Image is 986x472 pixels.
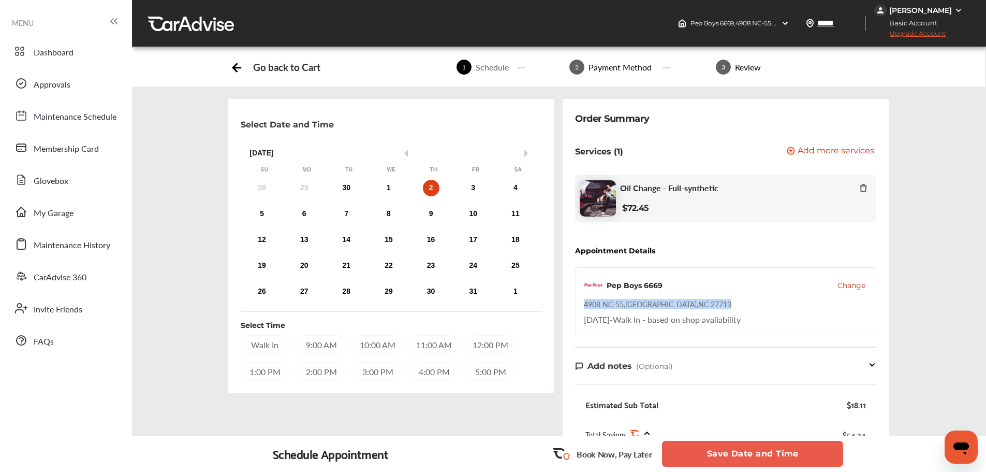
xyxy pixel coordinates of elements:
div: Walk In - based on shop availability [584,313,741,325]
div: [PERSON_NAME] [889,6,952,15]
span: Add notes [587,361,632,371]
button: Add more services [787,147,874,156]
div: Choose Monday, October 27th, 2025 [296,283,313,300]
span: My Garage [34,207,73,220]
img: header-down-arrow.9dd2ce7d.svg [781,19,789,27]
div: Estimated Sub Total [585,399,658,410]
span: (Optional) [636,362,673,371]
div: Fr [470,166,481,174]
a: Maintenance History [9,231,122,258]
a: My Garage [9,198,122,225]
div: Choose Wednesday, October 15th, 2025 [380,232,397,248]
div: Not available Monday, September 29th, 2025 [296,180,313,196]
span: Basic Account [875,18,945,28]
span: Total Savings [585,430,626,440]
span: 1 [457,60,472,75]
img: jVpblrzwTbfkPYzPPzSLxeg0AAAAASUVORK5CYII= [874,4,887,17]
div: Walk In [241,335,289,354]
span: Approvals [34,78,70,92]
a: Add more services [787,147,876,156]
button: Change [837,280,865,291]
div: Sa [513,166,523,174]
span: Oil Change - Full-synthetic [620,183,718,193]
img: note-icon.db9493fa.svg [575,362,583,370]
img: WGsFRI8htEPBVLJbROoPRyZpYNWhNONpIPPETTm6eUC0GeLEiAAAAAElFTkSuQmCC [954,6,963,15]
div: Choose Monday, October 13th, 2025 [296,232,313,248]
div: Choose Thursday, October 9th, 2025 [423,206,439,222]
span: Dashboard [34,46,73,60]
div: Choose Tuesday, October 21st, 2025 [338,258,355,274]
span: Add more services [798,147,874,156]
div: Order Summary [575,111,650,126]
div: Choose Wednesday, October 22nd, 2025 [380,258,397,274]
div: Select Time [241,320,285,331]
div: Choose Friday, October 24th, 2025 [465,258,481,274]
div: [DATE] [243,149,539,158]
img: header-divider.bc55588e.svg [865,16,866,31]
img: location_vector.a44bc228.svg [806,19,814,27]
div: 9:00 AM [297,335,345,354]
div: Choose Friday, October 10th, 2025 [465,206,481,222]
div: Choose Monday, October 20th, 2025 [296,258,313,274]
div: $54.34 [843,427,866,441]
span: Pep Boys 6669 , 4908 NC-55 [GEOGRAPHIC_DATA] , NC 27713 [690,19,867,27]
span: FAQs [34,335,54,349]
div: Choose Tuesday, October 14th, 2025 [338,232,355,248]
a: CarAdvise 360 [9,263,122,290]
a: Maintenance Schedule [9,102,122,129]
div: 4:00 PM [410,362,458,381]
div: Appointment Details [575,247,655,255]
div: month 2025-10 [241,178,537,302]
a: Membership Card [9,134,122,161]
div: Choose Wednesday, October 8th, 2025 [380,206,397,222]
div: Pep Boys 6669 [607,280,663,291]
div: $18.11 [847,399,866,410]
iframe: Button to launch messaging window [945,431,978,464]
div: Choose Friday, October 31st, 2025 [465,283,481,300]
div: Tu [344,166,354,174]
button: Save Date and Time [662,441,843,467]
span: Upgrade Account [874,30,946,42]
div: Choose Sunday, October 5th, 2025 [254,206,270,222]
div: Not available Sunday, September 28th, 2025 [254,180,270,196]
img: oil-change-thumb.jpg [580,180,616,217]
a: Invite Friends [9,295,122,322]
div: Choose Saturday, October 11th, 2025 [507,206,524,222]
div: Mo [302,166,312,174]
div: Choose Monday, October 6th, 2025 [296,206,313,222]
div: Choose Thursday, October 16th, 2025 [423,232,439,248]
div: 5:00 PM [466,362,514,381]
div: Choose Friday, October 17th, 2025 [465,232,481,248]
p: Select Date and Time [241,120,334,130]
span: 2 [569,60,584,75]
div: Choose Sunday, October 19th, 2025 [254,258,270,274]
b: $72.45 [622,203,649,213]
div: Choose Thursday, October 2nd, 2025 [423,180,439,196]
div: Choose Tuesday, October 28th, 2025 [338,283,355,300]
div: Choose Saturday, October 4th, 2025 [507,180,524,196]
p: Book Now, Pay Later [577,448,652,460]
span: 3 [716,60,731,75]
a: Approvals [9,70,122,97]
div: Choose Wednesday, October 29th, 2025 [380,283,397,300]
div: 1:00 PM [241,362,289,381]
div: Choose Sunday, October 12th, 2025 [254,232,270,248]
div: Choose Thursday, October 30th, 2025 [423,283,439,300]
div: Choose Wednesday, October 1st, 2025 [380,180,397,196]
div: Schedule [472,61,513,73]
div: Choose Thursday, October 23rd, 2025 [423,258,439,274]
div: 2:00 PM [297,362,345,381]
div: Go back to Cart [253,61,320,73]
div: Choose Saturday, October 25th, 2025 [507,258,524,274]
img: header-home-logo.8d720a4f.svg [678,19,686,27]
img: logo-pepboys.png [584,276,602,295]
a: Dashboard [9,38,122,65]
p: Services (1) [575,147,623,156]
div: Choose Friday, October 3rd, 2025 [465,180,481,196]
div: Choose Tuesday, September 30th, 2025 [338,180,355,196]
div: 4908 NC-55 , [GEOGRAPHIC_DATA] , NC 27713 [584,299,731,309]
span: MENU [12,19,34,27]
div: 11:00 AM [410,335,458,354]
div: We [386,166,396,174]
